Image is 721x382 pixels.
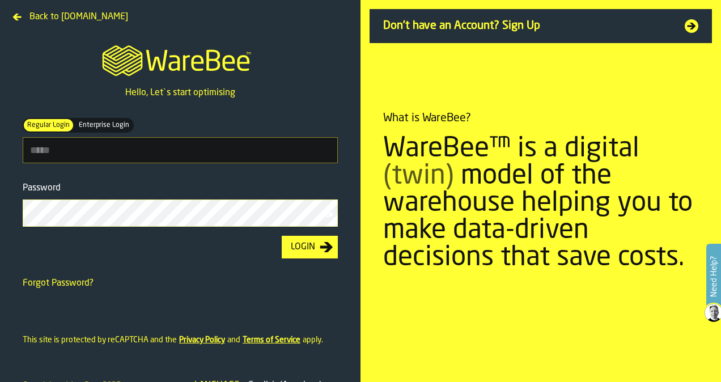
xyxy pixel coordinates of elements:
div: Password [23,181,338,195]
label: button-switch-multi-Regular Login [23,118,74,133]
button: button-toolbar-Password [322,209,336,220]
div: thumb [75,119,133,131]
div: thumb [24,119,73,131]
a: logo-header [92,32,268,86]
div: WareBee™ is a digital model of the warehouse helping you to make data-driven decisions that save ... [383,135,698,271]
span: Don't have an Account? Sign Up [383,18,671,34]
span: Enterprise Login [77,120,132,130]
label: button-switch-multi-Enterprise Login [74,118,134,133]
span: (twin) [383,163,454,190]
label: button-toolbar-[object Object] [23,118,338,163]
div: Login [286,240,320,254]
input: button-toolbar-[object Object] [23,137,338,163]
label: button-toolbar-Password [23,181,338,227]
button: button-Login [282,236,338,258]
label: Need Help? [707,245,720,308]
input: button-toolbar-Password [23,200,338,227]
a: Terms of Service [243,336,300,344]
span: Back to [DOMAIN_NAME] [29,10,128,24]
a: Don't have an Account? Sign Up [370,9,712,43]
a: Back to [DOMAIN_NAME] [9,9,133,18]
a: Privacy Policy [179,336,225,344]
a: Forgot Password? [23,279,94,288]
p: Hello, Let`s start optimising [125,86,235,100]
div: What is WareBee? [383,111,471,126]
span: Regular Login [25,120,72,130]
